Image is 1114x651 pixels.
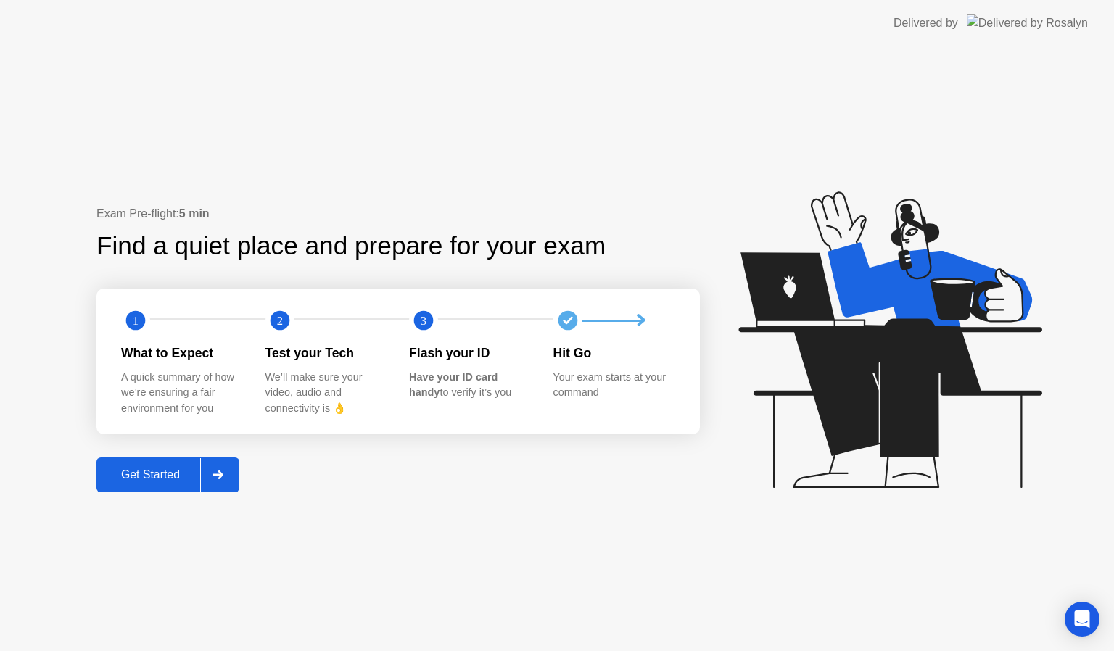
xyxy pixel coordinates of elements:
b: Have your ID card handy [409,371,498,399]
text: 2 [276,314,282,328]
div: Get Started [101,468,200,481]
div: Find a quiet place and prepare for your exam [96,227,608,265]
div: Hit Go [553,344,674,362]
div: Flash your ID [409,344,530,362]
div: Your exam starts at your command [553,370,674,401]
div: Delivered by [894,14,958,32]
div: Exam Pre-flight: [96,205,700,223]
div: Test your Tech [265,344,387,362]
div: to verify it’s you [409,370,530,401]
div: A quick summary of how we’re ensuring a fair environment for you [121,370,242,417]
b: 5 min [179,207,210,220]
img: Delivered by Rosalyn [967,14,1088,31]
div: Open Intercom Messenger [1065,602,1099,637]
text: 1 [133,314,139,328]
text: 3 [421,314,426,328]
button: Get Started [96,457,239,492]
div: What to Expect [121,344,242,362]
div: We’ll make sure your video, audio and connectivity is 👌 [265,370,387,417]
